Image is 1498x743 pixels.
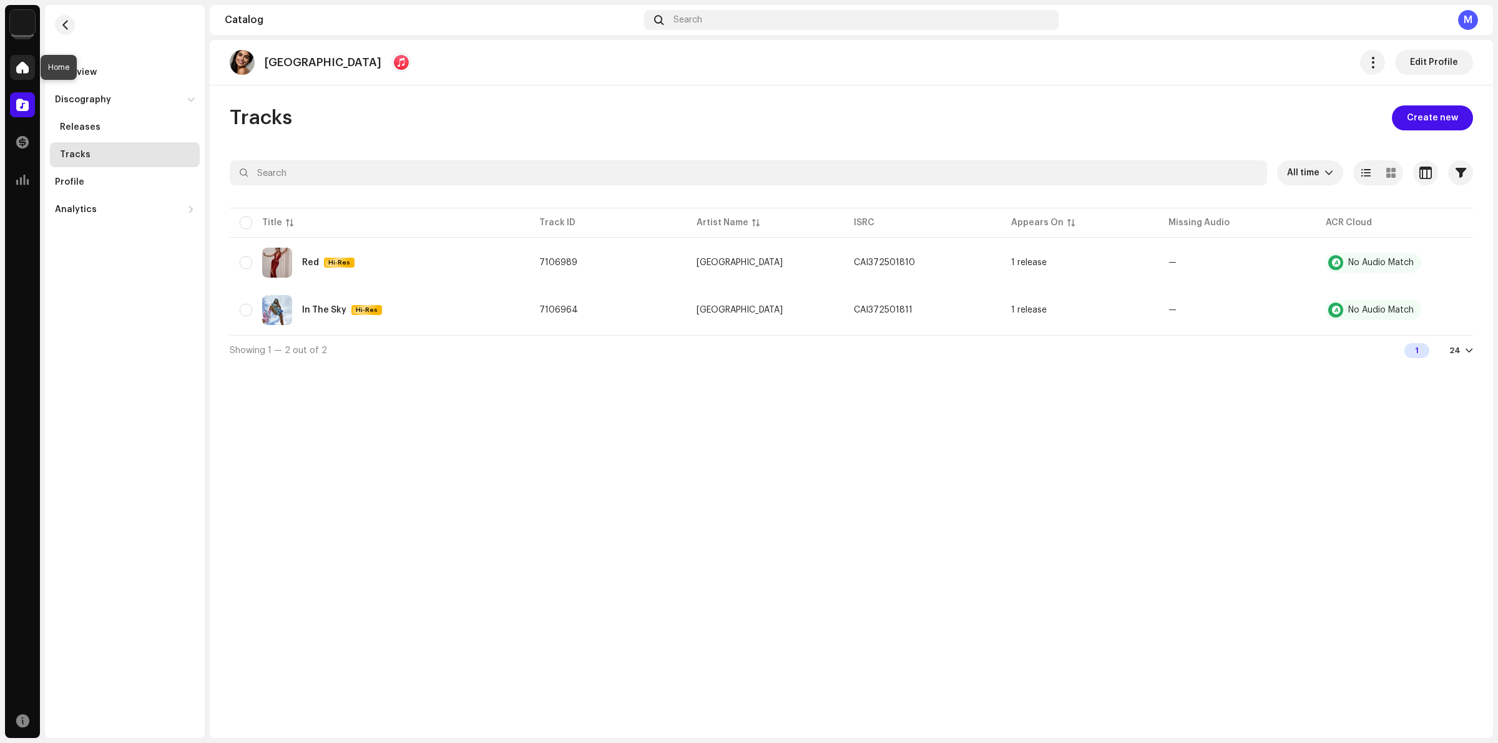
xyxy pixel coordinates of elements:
[50,60,200,85] re-m-nav-item: Overview
[302,306,346,314] div: In The Sky
[60,150,91,160] div: Tracks
[1449,346,1461,356] div: 24
[262,295,292,325] img: 3a9502ce-633e-4124-9c05-292b34fbd615
[55,205,97,215] div: Analytics
[1168,258,1306,267] re-a-table-badge: —
[1392,105,1473,130] button: Create new
[854,258,915,267] div: CAI372501810
[225,15,639,25] div: Catalog
[854,306,913,314] div: CAI372501811
[262,248,292,278] img: 36f59d34-d0f8-4ed9-adc7-77e22b548e49
[673,15,702,25] span: Search
[55,67,97,77] div: Overview
[1395,50,1473,75] button: Edit Profile
[55,95,111,105] div: Discography
[1287,160,1324,185] span: All time
[539,306,578,314] span: 7106964
[325,258,353,267] span: Hi-Res
[1458,10,1478,30] div: M
[302,258,319,267] div: Red
[1348,258,1414,267] div: No Audio Match
[55,177,84,187] div: Profile
[1011,306,1047,314] div: 1 release
[539,258,577,267] span: 7106989
[697,258,834,267] span: Persia
[60,122,100,132] div: Releases
[50,87,200,167] re-m-nav-dropdown: Discography
[353,306,381,314] span: Hi-Res
[230,160,1267,185] input: Search
[10,10,35,35] img: 190830b2-3b53-4b0d-992c-d3620458de1d
[1324,160,1333,185] div: dropdown trigger
[697,258,783,267] div: [GEOGRAPHIC_DATA]
[230,50,255,75] img: f3b58ac3-2069-4f83-92f6-d4cc5018d74c
[230,346,327,355] span: Showing 1 — 2 out of 2
[697,306,783,314] div: [GEOGRAPHIC_DATA]
[262,216,282,229] div: Title
[1410,50,1458,75] span: Edit Profile
[1011,306,1148,314] span: 1 release
[50,197,200,222] re-m-nav-dropdown: Analytics
[1404,343,1429,358] div: 1
[265,56,381,69] p: [GEOGRAPHIC_DATA]
[1011,258,1148,267] span: 1 release
[50,142,200,167] re-m-nav-item: Tracks
[1011,216,1064,229] div: Appears On
[50,170,200,195] re-m-nav-item: Profile
[230,105,292,130] span: Tracks
[1407,105,1458,130] span: Create new
[1168,306,1306,314] re-a-table-badge: —
[697,216,748,229] div: Artist Name
[50,115,200,140] re-m-nav-item: Releases
[1348,306,1414,314] div: No Audio Match
[697,306,834,314] span: Persia
[1011,258,1047,267] div: 1 release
